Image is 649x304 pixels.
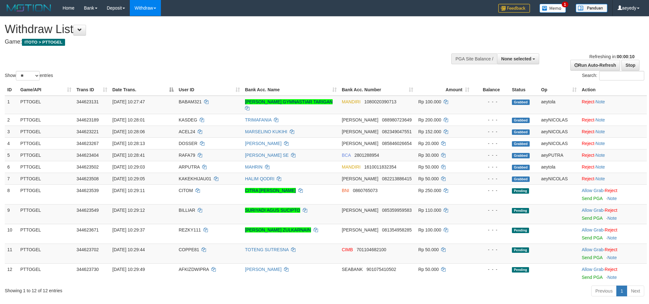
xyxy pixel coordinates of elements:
td: aeyNICOLAS [539,137,579,149]
div: - - - [474,128,507,135]
span: [DATE] 10:29:49 [112,267,145,272]
img: panduan.png [576,4,607,12]
td: · [579,137,647,149]
span: [DATE] 10:29:37 [112,227,145,232]
div: - - - [474,99,507,105]
td: · [579,114,647,126]
span: Grabbed [512,165,530,170]
a: Send PGA [582,235,602,240]
a: Reject [605,227,617,232]
span: Copy 082349047551 to clipboard [382,129,412,134]
a: Note [607,216,617,221]
span: CIMB [342,247,353,252]
span: Copy 081354958285 to clipboard [382,227,412,232]
a: [PERSON_NAME] GYMNASTIAR TARIGAN [245,99,333,104]
span: [DATE] 10:28:06 [112,129,145,134]
a: Reject [582,153,594,158]
span: BCA [342,153,351,158]
span: 344623549 [76,208,99,213]
div: Showing 1 to 12 of 12 entries [5,285,266,294]
span: AFKIZDWIPRA [179,267,209,272]
a: Reject [605,267,617,272]
div: - - - [474,187,507,194]
td: aeyNICOLAS [539,173,579,184]
a: Reject [582,129,594,134]
span: DOSSER [179,141,197,146]
span: 344623539 [76,188,99,193]
a: Note [607,196,617,201]
td: 12 [5,263,18,283]
a: [PERSON_NAME] [245,267,281,272]
span: Rp 100.000 [418,99,441,104]
a: CITRA [PERSON_NAME] [245,188,296,193]
td: · [579,126,647,137]
th: Date Trans.: activate to sort column descending [110,84,176,96]
span: Grabbed [512,176,530,182]
a: Allow Grab [582,247,603,252]
a: Note [607,235,617,240]
span: · [582,247,605,252]
td: PTTOGEL [18,224,74,244]
span: [DATE] 10:28:41 [112,153,145,158]
span: BNI [342,188,349,193]
input: Search: [599,71,644,80]
a: Note [596,164,605,169]
span: Pending [512,228,529,233]
span: [DATE] 10:29:03 [112,164,145,169]
span: Rp 200.000 [418,117,441,122]
a: Reject [605,208,617,213]
span: [PERSON_NAME] [342,129,378,134]
a: [PERSON_NAME] SE [245,153,289,158]
span: [DATE] 10:28:13 [112,141,145,146]
label: Show entries [5,71,53,80]
th: User ID: activate to sort column ascending [176,84,242,96]
td: PTTOGEL [18,173,74,184]
span: [DATE] 10:27:47 [112,99,145,104]
strong: 00:00:10 [617,54,634,59]
a: Run Auto-Refresh [570,60,620,71]
td: 8 [5,184,18,204]
a: Send PGA [582,255,602,260]
a: Note [596,141,605,146]
select: Showentries [16,71,40,80]
a: Reject [582,117,594,122]
span: Copy 088980723649 to clipboard [382,117,412,122]
span: ITOTO > PTTOGEL [22,39,65,46]
td: 11 [5,244,18,263]
a: Note [607,255,617,260]
td: 5 [5,149,18,161]
td: 7 [5,173,18,184]
a: Note [596,129,605,134]
a: MARSELINO KUKIHI [245,129,287,134]
a: [PERSON_NAME] [245,141,281,146]
td: aeytola [539,96,579,114]
td: 3 [5,126,18,137]
span: Grabbed [512,129,530,135]
span: [PERSON_NAME] [342,117,378,122]
span: Copy 2801288954 to clipboard [354,153,379,158]
div: - - - [474,266,507,273]
img: Feedback.jpg [498,4,530,13]
span: Copy 0860765073 to clipboard [353,188,378,193]
a: Send PGA [582,216,602,221]
span: Pending [512,247,529,253]
td: 10 [5,224,18,244]
a: 1 [616,286,627,296]
button: None selected [497,53,539,64]
a: Previous [591,286,617,296]
a: HALIM QODRI [245,176,275,181]
div: - - - [474,117,507,123]
td: aeyNICOLAS [539,114,579,126]
td: PTTOGEL [18,114,74,126]
a: Note [596,176,605,181]
span: 344623702 [76,247,99,252]
span: MANDIRI [342,164,361,169]
span: Rp 100.000 [418,227,441,232]
div: - - - [474,164,507,170]
a: [PERSON_NAME] ZULKARNAIN [245,227,311,232]
div: PGA Site Balance / [451,53,497,64]
a: Next [627,286,644,296]
th: Trans ID: activate to sort column ascending [74,84,110,96]
span: Rp 50.000 [418,176,439,181]
span: 344623502 [76,164,99,169]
